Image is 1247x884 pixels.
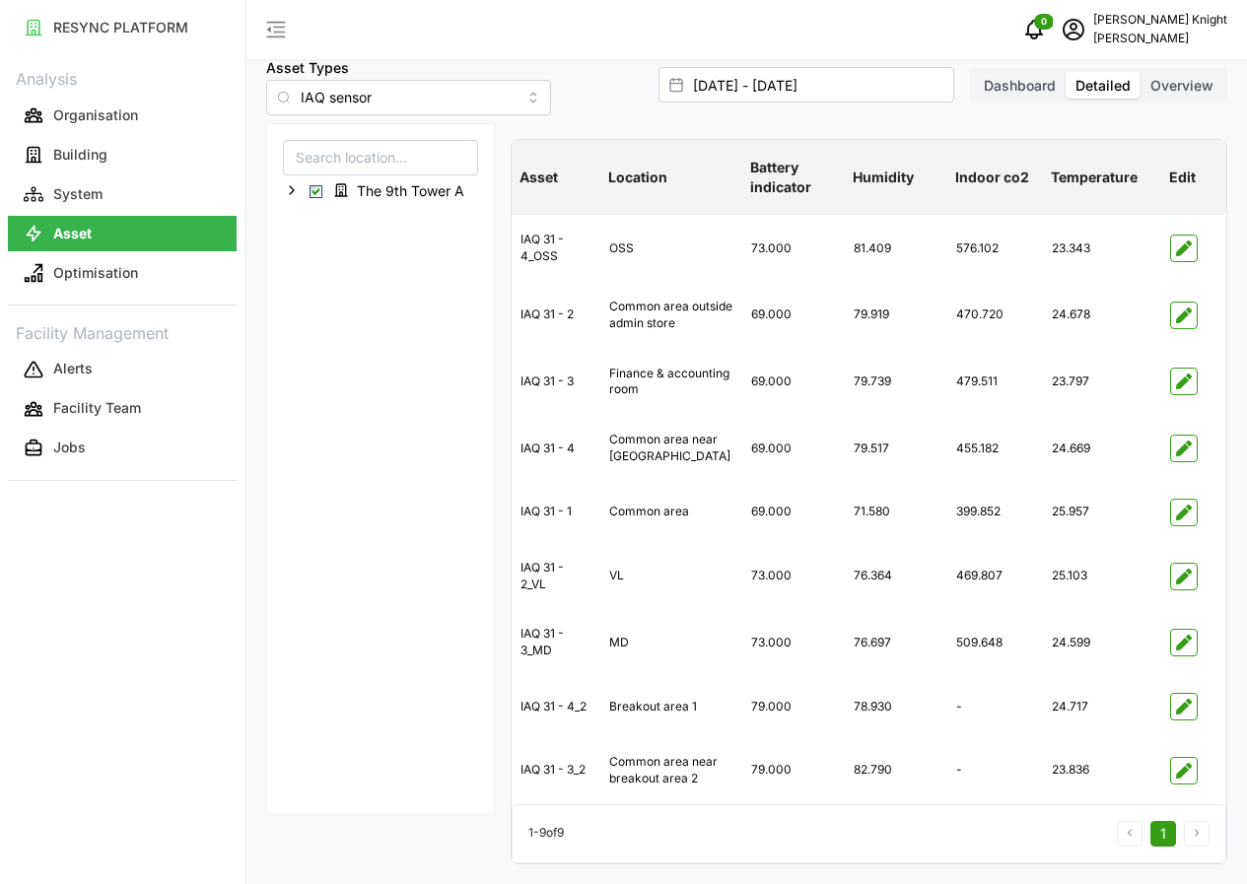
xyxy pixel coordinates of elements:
[948,683,1041,731] div: -
[601,283,741,348] div: Common area outside admin store
[53,145,107,165] p: Building
[601,619,741,667] div: MD
[1150,77,1213,94] span: Overview
[846,291,946,339] div: 79.919
[8,135,237,174] a: Building
[357,181,464,201] span: The 9th Tower A
[513,544,599,609] div: IAQ 31 - 2_VL
[8,96,237,135] a: Organisation
[8,10,237,45] button: RESYNC PLATFORM
[513,610,599,675] div: IAQ 31 - 3_MD
[1093,11,1227,30] p: [PERSON_NAME] Knight
[513,291,599,339] div: IAQ 31 - 2
[846,358,946,406] div: 79.739
[846,552,946,600] div: 76.364
[266,57,349,79] label: Asset Types
[948,358,1041,406] div: 479.511
[8,253,237,293] a: Optimisation
[8,429,237,468] a: Jobs
[8,98,237,133] button: Organisation
[601,552,741,600] div: VL
[8,174,237,214] a: System
[8,317,237,346] p: Facility Management
[948,488,1041,536] div: 399.852
[53,398,141,418] p: Facility Team
[601,738,741,803] div: Common area near breakout area 2
[846,619,946,667] div: 76.697
[743,358,844,406] div: 69.000
[743,746,844,794] div: 79.000
[8,137,237,172] button: Building
[53,224,92,243] p: Asset
[513,683,599,731] div: IAQ 31 - 4_2
[8,431,237,466] button: Jobs
[513,488,599,536] div: IAQ 31 - 1
[310,185,322,198] span: Select The 9th Tower A
[984,77,1056,94] span: Dashboard
[8,391,237,427] button: Facility Team
[513,746,599,794] div: IAQ 31 - 3_2
[528,824,564,843] p: 1 - 9 of 9
[1044,291,1161,339] div: 24.678
[1041,15,1047,29] span: 0
[1044,746,1161,794] div: 23.836
[325,178,478,202] span: The 9th Tower A
[948,746,1041,794] div: -
[8,255,237,291] button: Optimisation
[1014,10,1054,49] button: notifications
[849,152,943,203] p: Humidity
[1044,488,1161,536] div: 25.957
[743,683,844,731] div: 79.000
[8,389,237,429] a: Facility Team
[1044,552,1161,600] div: 25.103
[1054,10,1093,49] button: schedule
[601,683,741,731] div: Breakout area 1
[8,8,237,47] a: RESYNC PLATFORM
[513,425,599,473] div: IAQ 31 - 4
[743,619,844,667] div: 73.000
[1044,225,1161,273] div: 23.343
[8,350,237,389] a: Alerts
[8,214,237,253] a: Asset
[1075,77,1131,94] span: Detailed
[846,488,946,536] div: 71.580
[948,225,1041,273] div: 576.102
[8,352,237,387] button: Alerts
[1044,683,1161,731] div: 24.717
[8,216,237,251] button: Asset
[743,291,844,339] div: 69.000
[53,359,93,378] p: Alerts
[516,152,596,203] p: Asset
[601,488,741,536] div: Common area
[8,176,237,212] button: System
[513,358,599,406] div: IAQ 31 - 3
[53,18,188,37] p: RESYNC PLATFORM
[743,425,844,473] div: 69.000
[1047,152,1158,203] p: Temperature
[846,425,946,473] div: 79.517
[53,184,103,204] p: System
[743,552,844,600] div: 73.000
[846,683,946,731] div: 78.930
[746,142,841,214] p: Battery indicator
[601,350,741,415] div: Finance & accounting room
[948,291,1041,339] div: 470.720
[1044,425,1161,473] div: 24.669
[1150,821,1176,847] button: 1
[601,416,741,481] div: Common area near [GEOGRAPHIC_DATA]
[53,263,138,283] p: Optimisation
[1044,358,1161,406] div: 23.797
[1165,152,1222,203] p: Edit
[53,105,138,125] p: Organisation
[846,225,946,273] div: 81.409
[948,425,1041,473] div: 455.182
[743,225,844,273] div: 73.000
[601,225,741,273] div: OSS
[8,63,237,92] p: Analysis
[948,619,1041,667] div: 509.648
[1093,30,1227,48] p: [PERSON_NAME]
[743,488,844,536] div: 69.000
[1044,619,1161,667] div: 24.599
[846,746,946,794] div: 82.790
[948,552,1041,600] div: 469.807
